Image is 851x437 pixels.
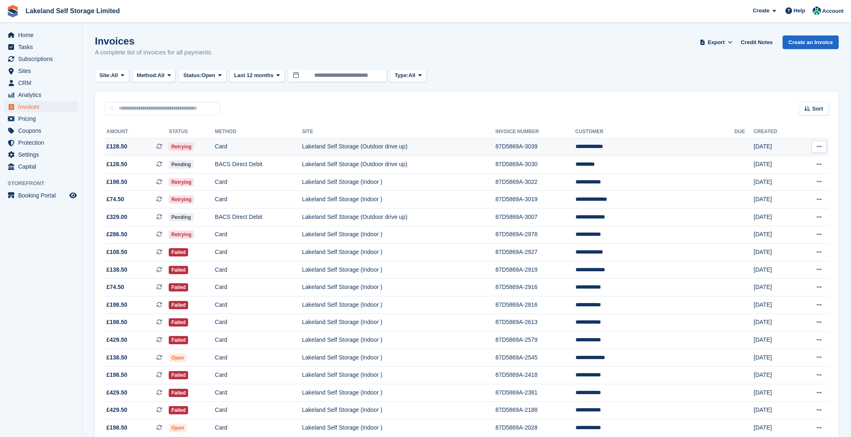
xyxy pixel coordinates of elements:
[158,71,165,80] span: All
[4,113,78,125] a: menu
[234,71,273,80] span: Last 12 months
[18,125,68,136] span: Coupons
[495,209,575,226] td: 87D5869A-3007
[4,125,78,136] a: menu
[812,105,823,113] span: Sort
[169,301,188,309] span: Failed
[179,69,226,82] button: Status: Open
[169,318,188,327] span: Failed
[215,191,302,209] td: Card
[754,261,797,279] td: [DATE]
[18,113,68,125] span: Pricing
[106,283,124,291] span: £74.50
[495,349,575,367] td: 87D5869A-2545
[215,367,302,384] td: Card
[169,283,188,291] span: Failed
[106,301,127,309] span: £198.50
[169,248,188,256] span: Failed
[302,261,495,279] td: Lakeland Self Storage (Indoor )
[4,149,78,160] a: menu
[495,331,575,349] td: 87D5869A-2579
[4,41,78,53] a: menu
[754,226,797,244] td: [DATE]
[215,279,302,296] td: Card
[495,244,575,261] td: 87D5869A-2927
[302,419,495,437] td: Lakeland Self Storage (Indoor )
[4,89,78,101] a: menu
[754,331,797,349] td: [DATE]
[18,137,68,148] span: Protection
[106,230,127,239] span: £286.50
[302,279,495,296] td: Lakeland Self Storage (Indoor )
[18,77,68,89] span: CRM
[68,190,78,200] a: Preview store
[783,35,839,49] a: Create an Invoice
[169,195,194,204] span: Retrying
[95,69,129,82] button: Site: All
[302,138,495,156] td: Lakeland Self Storage (Outdoor drive up)
[106,265,127,274] span: £138.50
[4,101,78,113] a: menu
[106,423,127,432] span: £198.50
[4,77,78,89] a: menu
[754,384,797,402] td: [DATE]
[495,261,575,279] td: 87D5869A-2919
[106,178,127,186] span: £198.50
[106,353,127,362] span: £138.50
[169,406,188,414] span: Failed
[230,69,285,82] button: Last 12 months
[18,161,68,172] span: Capital
[302,367,495,384] td: Lakeland Self Storage (Indoor )
[202,71,215,80] span: Open
[215,138,302,156] td: Card
[215,156,302,174] td: BACS Direct Debit
[169,178,194,186] span: Retrying
[735,125,754,139] th: Due
[408,71,415,80] span: All
[495,125,575,139] th: Invoice Number
[169,354,186,362] span: Open
[495,279,575,296] td: 87D5869A-2916
[395,71,409,80] span: Type:
[754,156,797,174] td: [DATE]
[4,190,78,201] a: menu
[106,318,127,327] span: £198.50
[7,5,19,17] img: stora-icon-8386f47178a22dfd0bd8f6a31ec36ba5ce8667c1dd55bd0f319d3a0aa187defe.svg
[106,406,127,414] span: £429.50
[215,419,302,437] td: Card
[106,371,127,379] span: £198.50
[738,35,776,49] a: Credit Notes
[302,314,495,331] td: Lakeland Self Storage (Indoor )
[215,209,302,226] td: BACS Direct Debit
[169,389,188,397] span: Failed
[302,173,495,191] td: Lakeland Self Storage (Indoor )
[495,138,575,156] td: 87D5869A-3039
[302,191,495,209] td: Lakeland Self Storage (Indoor )
[215,244,302,261] td: Card
[106,248,127,256] span: £108.50
[302,125,495,139] th: Site
[495,191,575,209] td: 87D5869A-3019
[18,149,68,160] span: Settings
[698,35,734,49] button: Export
[215,173,302,191] td: Card
[18,65,68,77] span: Sites
[302,384,495,402] td: Lakeland Self Storage (Indoor )
[754,244,797,261] td: [DATE]
[106,160,127,169] span: £128.50
[215,384,302,402] td: Card
[215,402,302,419] td: Card
[169,424,186,432] span: Open
[106,195,124,204] span: £74.50
[754,191,797,209] td: [DATE]
[18,29,68,41] span: Home
[169,266,188,274] span: Failed
[754,314,797,331] td: [DATE]
[215,261,302,279] td: Card
[18,89,68,101] span: Analytics
[169,336,188,344] span: Failed
[132,69,176,82] button: Method: All
[215,125,302,139] th: Method
[753,7,769,15] span: Create
[754,173,797,191] td: [DATE]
